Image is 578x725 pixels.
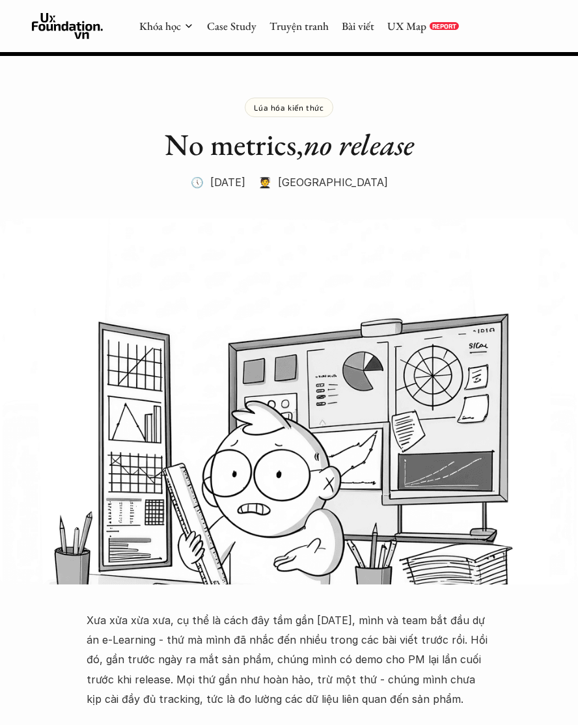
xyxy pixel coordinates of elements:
[191,172,245,192] p: 🕔 [DATE]
[432,22,456,30] p: REPORT
[207,19,256,33] a: Case Study
[342,19,374,33] a: Bài viết
[258,172,388,192] p: 🧑‍🎓 [GEOGRAPHIC_DATA]
[269,19,329,33] a: Truyện tranh
[139,19,181,33] a: Khóa học
[303,125,414,164] em: no release
[87,610,491,709] p: Xưa xửa xừa xưa, cụ thể là cách đây tầm gần [DATE], mình và team bắt đầu dự án e-Learning - thứ m...
[387,19,426,33] a: UX Map
[165,127,414,163] h1: No metrics,
[254,103,323,112] p: Lúa hóa kiến thức
[430,22,459,30] a: REPORT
